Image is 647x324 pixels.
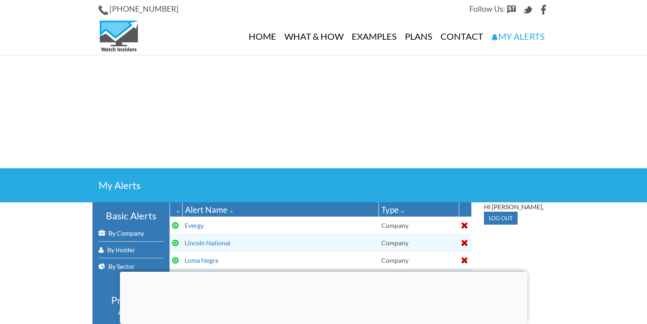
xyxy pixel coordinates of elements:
td: Company [379,234,459,251]
a: Contact [436,18,487,55]
span: Follow Us: [469,4,505,13]
th: : Ascending sort applied, activate to apply a descending sort [170,202,182,217]
img: Phone [99,5,108,15]
td: Company [379,217,459,234]
h2: My Alerts [99,180,549,190]
input: Log out [484,212,518,225]
div: Type [381,204,456,215]
a: Loma Negra [185,256,218,264]
a: By Insider [99,242,163,258]
img: Facebook [539,5,549,15]
a: By Company [99,225,163,241]
h3: Basic Alerts [99,210,163,221]
img: StockTwits [507,5,516,15]
div: Hi [PERSON_NAME], [484,202,549,212]
a: Examples [348,18,401,55]
h3: Premium Alerts [99,295,163,316]
a: Plans [401,18,436,55]
a: What & How [280,18,348,55]
iframe: Advertisement [80,55,567,168]
span: [PHONE_NUMBER] [110,4,178,13]
a: Evergy [185,221,204,229]
th: Type: Ascending sort applied, activate to apply a descending sort [379,202,459,217]
a: Lincoln National [185,239,230,247]
iframe: Advertisement [120,272,527,322]
a: Home [245,18,280,55]
td: Company [379,269,459,286]
div: Alert Name [185,204,376,215]
th: Alert Name: Ascending sort applied, activate to apply a descending sort [182,202,379,217]
a: By Sector [99,258,163,275]
img: Twitter [523,5,533,15]
th: : No sort applied, activate to apply an ascending sort [459,202,471,217]
a: My Alerts [487,18,549,55]
td: Company [379,251,459,269]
